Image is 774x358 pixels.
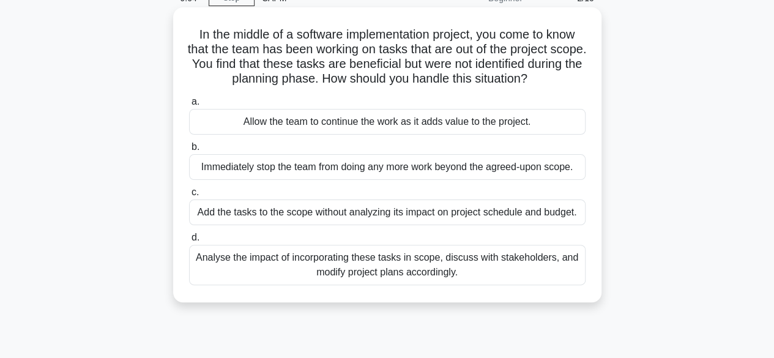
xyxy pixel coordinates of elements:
div: Add the tasks to the scope without analyzing its impact on project schedule and budget. [189,200,586,225]
span: c. [192,187,199,197]
div: Analyse the impact of incorporating these tasks in scope, discuss with stakeholders, and modify p... [189,245,586,285]
div: Allow the team to continue the work as it adds value to the project. [189,109,586,135]
h5: In the middle of a software implementation project, you come to know that the team has been worki... [188,27,587,87]
span: b. [192,141,199,152]
span: a. [192,96,199,106]
div: Immediately stop the team from doing any more work beyond the agreed-upon scope. [189,154,586,180]
span: d. [192,232,199,242]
